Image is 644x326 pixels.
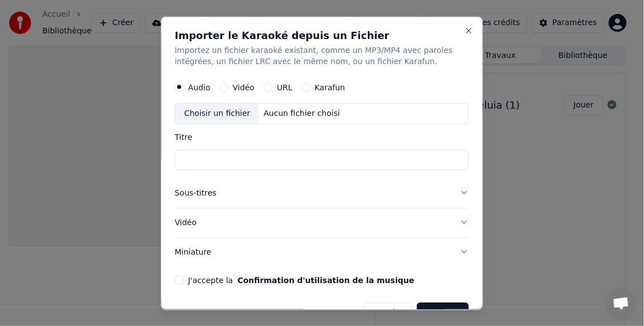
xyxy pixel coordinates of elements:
label: Audio [189,83,211,91]
p: Importez un fichier karaoké existant, comme un MP3/MP4 avec paroles intégrées, un fichier LRC ave... [175,45,469,67]
div: Choisir un fichier [176,103,259,123]
button: Miniature [175,237,469,266]
label: J'accepte la [189,276,415,284]
label: Karafun [315,83,345,91]
label: Titre [175,133,469,140]
label: Vidéo [233,83,254,91]
button: Vidéo [175,208,469,237]
button: Annuler [363,302,412,322]
button: J'accepte la [238,276,415,284]
div: Aucun fichier choisi [259,108,345,119]
button: Importer [417,302,469,322]
button: Sous-titres [175,178,469,207]
h2: Importer le Karaoké depuis un Fichier [175,30,469,40]
label: URL [277,83,293,91]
